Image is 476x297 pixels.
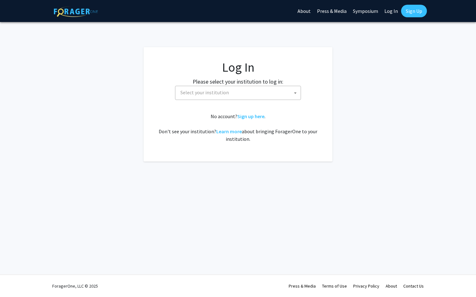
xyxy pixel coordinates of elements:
[175,86,301,100] span: Select your institution
[403,283,424,289] a: Contact Us
[156,113,320,143] div: No account? . Don't see your institution? about bringing ForagerOne to your institution.
[180,89,229,96] span: Select your institution
[216,128,242,135] a: Learn more about bringing ForagerOne to your institution
[178,86,301,99] span: Select your institution
[401,5,427,17] a: Sign Up
[237,113,264,119] a: Sign up here
[193,77,283,86] label: Please select your institution to log in:
[52,275,98,297] div: ForagerOne, LLC © 2025
[54,6,98,17] img: ForagerOne Logo
[289,283,316,289] a: Press & Media
[156,60,320,75] h1: Log In
[322,283,347,289] a: Terms of Use
[386,283,397,289] a: About
[353,283,379,289] a: Privacy Policy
